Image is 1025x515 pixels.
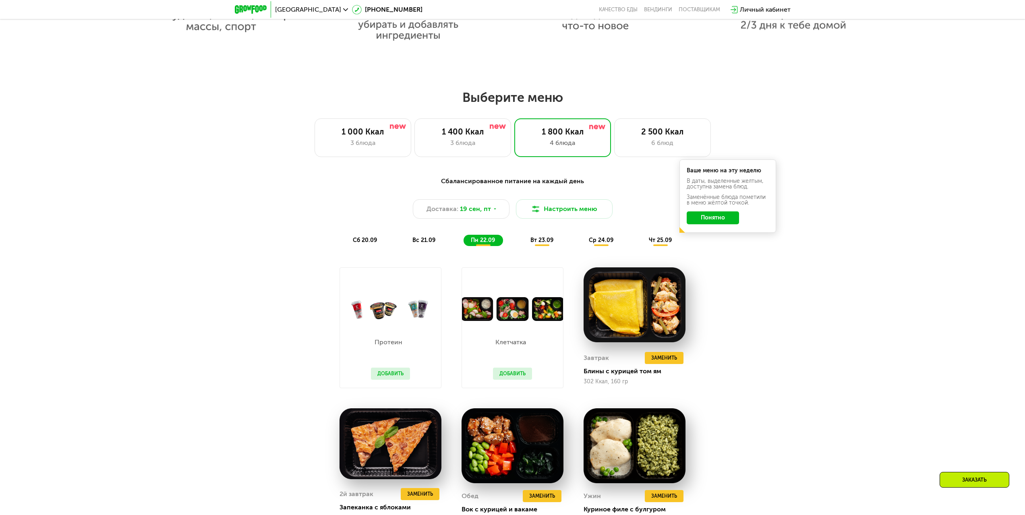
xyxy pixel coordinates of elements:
div: 1 000 Ккал [323,127,403,137]
span: Доставка: [427,204,458,214]
div: Обед [462,490,478,502]
div: 3 блюда [323,138,403,148]
span: Заменить [651,492,677,500]
button: Заменить [645,352,683,364]
span: Заменить [651,354,677,362]
div: Заказать [940,472,1009,488]
div: Личный кабинет [740,5,791,14]
span: ср 24.09 [589,237,613,244]
button: Понятно [687,211,739,224]
div: 4 блюда [523,138,603,148]
span: Заменить [529,492,555,500]
span: сб 20.09 [353,237,377,244]
a: Вендинги [644,6,672,13]
span: чт 25.09 [649,237,672,244]
div: Запеканка с яблоками [340,503,448,511]
span: вт 23.09 [530,237,553,244]
div: 2 500 Ккал [623,127,702,137]
a: Качество еды [599,6,638,13]
span: пн 22.09 [471,237,495,244]
p: Клетчатка [493,339,528,345]
p: Протеин [371,339,406,345]
div: 3 блюда [423,138,503,148]
button: Заменить [401,488,439,500]
button: Настроить меню [516,199,613,219]
div: поставщикам [679,6,720,13]
div: 1 800 Ккал [523,127,603,137]
div: 302 Ккал, 160 гр [584,378,685,385]
div: 6 блюд [623,138,702,148]
button: Заменить [645,490,683,502]
div: Куриное филе с булгуром [584,505,692,513]
div: 2й завтрак [340,488,373,500]
span: вс 21.09 [412,237,435,244]
div: Заменённые блюда пометили в меню жёлтой точкой. [687,194,769,206]
span: [GEOGRAPHIC_DATA] [275,6,341,13]
div: Ужин [584,490,601,502]
span: 19 сен, пт [460,204,491,214]
button: Заменить [523,490,561,502]
a: [PHONE_NUMBER] [352,5,422,14]
div: 1 400 Ккал [423,127,503,137]
div: Блины с курицей том ям [584,367,692,375]
div: Завтрак [584,352,609,364]
button: Добавить [493,368,532,380]
div: Вок с курицей и вакаме [462,505,570,513]
span: Заменить [407,490,433,498]
button: Добавить [371,368,410,380]
div: В даты, выделенные желтым, доступна замена блюд. [687,178,769,190]
h2: Выберите меню [26,89,999,105]
div: Сбалансированное питание на каждый день [274,176,751,186]
div: Ваше меню на эту неделю [687,168,769,174]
